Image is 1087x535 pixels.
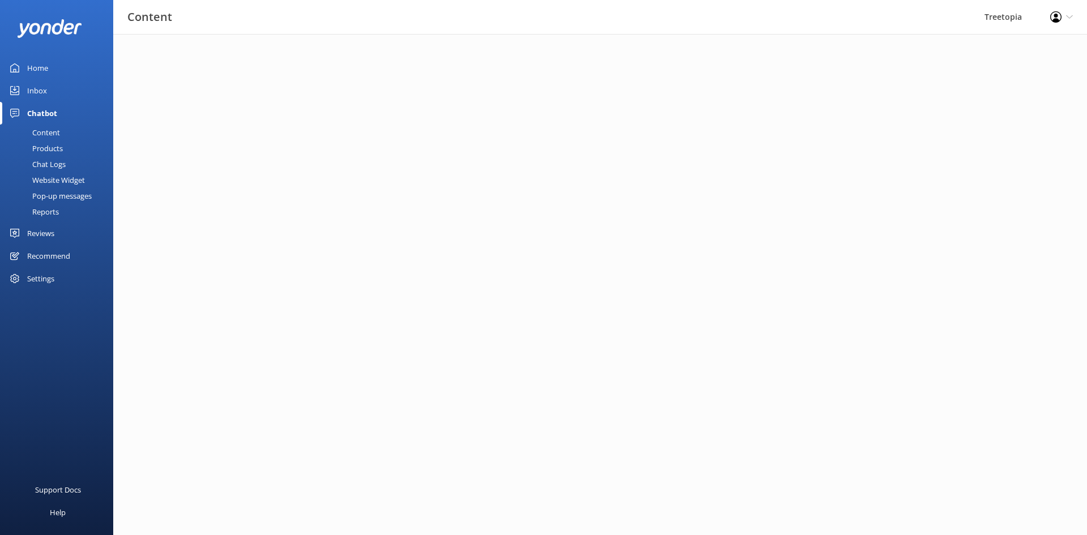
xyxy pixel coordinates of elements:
[7,125,113,140] a: Content
[7,140,63,156] div: Products
[50,501,66,524] div: Help
[7,188,113,204] a: Pop-up messages
[27,79,47,102] div: Inbox
[7,172,85,188] div: Website Widget
[7,140,113,156] a: Products
[7,156,66,172] div: Chat Logs
[7,156,113,172] a: Chat Logs
[27,222,54,245] div: Reviews
[27,267,54,290] div: Settings
[7,172,113,188] a: Website Widget
[27,102,57,125] div: Chatbot
[7,204,113,220] a: Reports
[27,57,48,79] div: Home
[127,8,172,26] h3: Content
[17,19,82,38] img: yonder-white-logo.png
[7,188,92,204] div: Pop-up messages
[7,204,59,220] div: Reports
[35,478,81,501] div: Support Docs
[7,125,60,140] div: Content
[27,245,70,267] div: Recommend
